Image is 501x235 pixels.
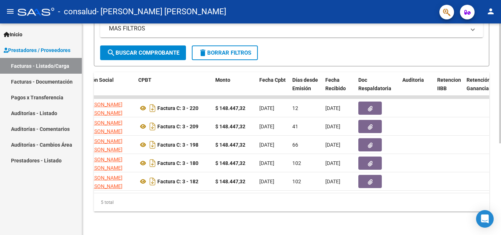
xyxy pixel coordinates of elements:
datatable-header-cell: Doc Respaldatoria [355,72,399,104]
datatable-header-cell: Días desde Emisión [289,72,322,104]
span: Doc Respaldatoria [358,77,391,91]
div: 27282679219 [83,119,132,134]
datatable-header-cell: Retención Ganancias [464,72,493,104]
span: Buscar Comprobante [107,49,179,56]
datatable-header-cell: Fecha Recibido [322,72,355,104]
span: 102 [292,179,301,184]
span: Retencion IIBB [437,77,461,91]
datatable-header-cell: Razón Social [80,72,135,104]
datatable-header-cell: Monto [212,72,256,104]
span: [DATE] [325,105,340,111]
i: Descargar documento [148,102,157,114]
span: [DATE] [325,124,340,129]
strong: Factura C: 3 - 182 [157,179,198,184]
span: Borrar Filtros [198,49,251,56]
div: 27282679219 [83,100,132,116]
datatable-header-cell: CPBT [135,72,212,104]
span: CPBT [138,77,151,83]
span: 66 [292,142,298,148]
span: Inicio [4,30,22,38]
strong: $ 148.447,32 [215,179,245,184]
div: 27282679219 [83,155,132,171]
strong: Factura C: 3 - 220 [157,105,198,111]
span: [DATE] [259,124,274,129]
span: [DATE] [259,142,274,148]
span: [DATE] [325,160,340,166]
span: Prestadores / Proveedores [4,46,70,54]
button: Buscar Comprobante [100,45,186,60]
strong: $ 148.447,32 [215,160,245,166]
span: [PERSON_NAME] [PERSON_NAME] [83,175,122,189]
strong: Factura C: 3 - 209 [157,124,198,129]
i: Descargar documento [148,139,157,151]
div: Open Intercom Messenger [476,210,494,228]
span: [PERSON_NAME] [PERSON_NAME] [83,102,122,116]
strong: $ 148.447,32 [215,142,245,148]
span: [DATE] [259,179,274,184]
mat-icon: person [486,7,495,16]
strong: Factura C: 3 - 180 [157,160,198,166]
mat-icon: delete [198,48,207,57]
span: Fecha Cpbt [259,77,286,83]
span: 12 [292,105,298,111]
strong: $ 148.447,32 [215,105,245,111]
span: [DATE] [325,179,340,184]
span: [PERSON_NAME] [PERSON_NAME] [83,157,122,171]
datatable-header-cell: Auditoria [399,72,434,104]
span: [PERSON_NAME] [PERSON_NAME] [83,120,122,134]
span: [DATE] [259,105,274,111]
span: 102 [292,160,301,166]
span: - consalud [58,4,96,20]
span: 41 [292,124,298,129]
div: 27282679219 [83,174,132,189]
span: [PERSON_NAME] [PERSON_NAME] [83,138,122,153]
span: Fecha Recibido [325,77,346,91]
datatable-header-cell: Fecha Cpbt [256,72,289,104]
mat-panel-title: MAS FILTROS [109,25,465,33]
i: Descargar documento [148,121,157,132]
i: Descargar documento [148,157,157,169]
i: Descargar documento [148,176,157,187]
strong: Factura C: 3 - 198 [157,142,198,148]
mat-expansion-panel-header: MAS FILTROS [100,20,483,37]
span: Monto [215,77,230,83]
datatable-header-cell: Retencion IIBB [434,72,464,104]
strong: $ 148.447,32 [215,124,245,129]
div: 5 total [94,193,489,212]
span: Días desde Emisión [292,77,318,91]
mat-icon: menu [6,7,15,16]
div: 27282679219 [83,137,132,153]
span: Razón Social [83,77,114,83]
span: [DATE] [259,160,274,166]
span: Retención Ganancias [467,77,491,91]
button: Borrar Filtros [192,45,258,60]
span: - [PERSON_NAME] [PERSON_NAME] [96,4,226,20]
span: [DATE] [325,142,340,148]
span: Auditoria [402,77,424,83]
mat-icon: search [107,48,116,57]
